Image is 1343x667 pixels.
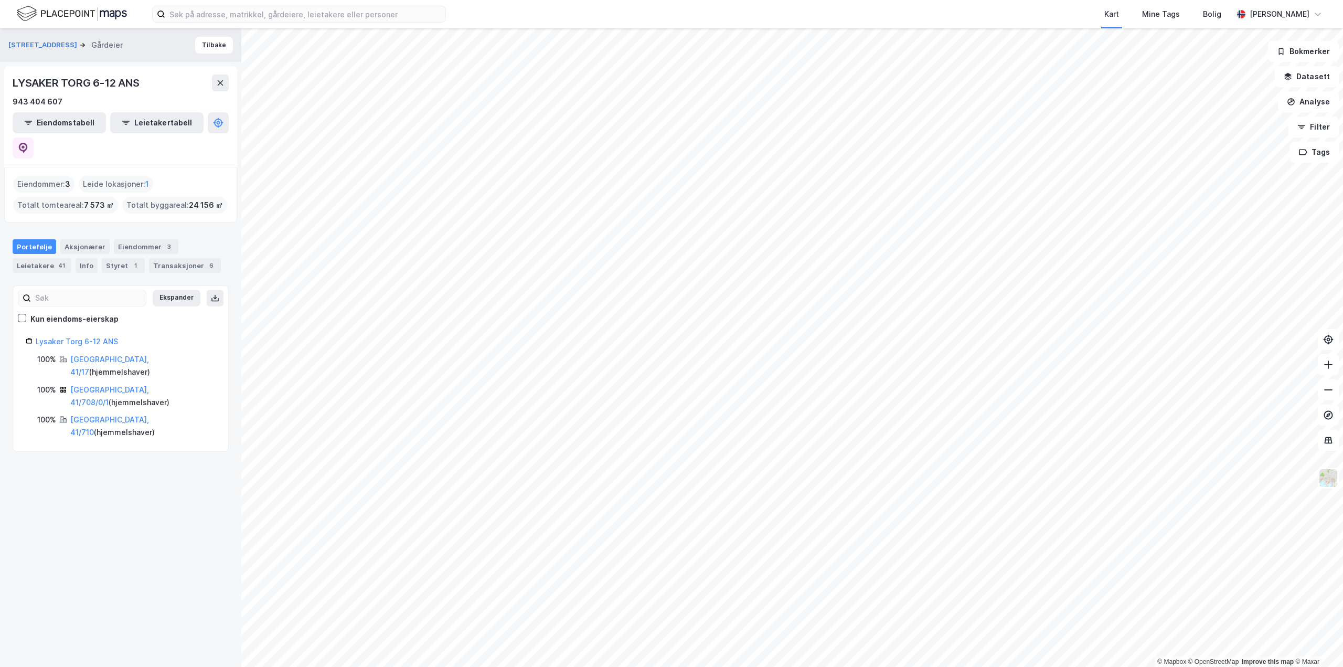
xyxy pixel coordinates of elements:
[31,290,146,306] input: Søk
[70,384,216,409] div: ( hjemmelshaver )
[1278,91,1339,112] button: Analyse
[122,197,227,214] div: Totalt byggareal :
[1318,468,1338,488] img: Z
[79,176,153,193] div: Leide lokasjoner :
[37,353,56,366] div: 100%
[70,385,149,407] a: [GEOGRAPHIC_DATA], 41/708/0/1
[165,6,445,22] input: Søk på adresse, matrikkel, gårdeiere, leietakere eller personer
[1268,41,1339,62] button: Bokmerker
[91,39,123,51] div: Gårdeier
[37,384,56,396] div: 100%
[1188,658,1239,665] a: OpenStreetMap
[13,112,106,133] button: Eiendomstabell
[84,199,114,211] span: 7 573 ㎡
[56,260,67,271] div: 41
[114,239,178,254] div: Eiendommer
[1104,8,1119,20] div: Kart
[70,355,149,376] a: [GEOGRAPHIC_DATA], 41/17
[206,260,217,271] div: 6
[110,112,204,133] button: Leietakertabell
[13,75,142,91] div: LYSAKER TORG 6-12 ANS
[102,258,145,273] div: Styret
[153,290,200,306] button: Ekspander
[13,96,62,108] div: 943 404 607
[149,258,221,273] div: Transaksjoner
[65,178,70,190] span: 3
[1142,8,1180,20] div: Mine Tags
[13,258,71,273] div: Leietakere
[195,37,233,54] button: Tilbake
[164,241,174,252] div: 3
[1290,142,1339,163] button: Tags
[30,313,119,325] div: Kun eiendoms-eierskap
[1242,658,1294,665] a: Improve this map
[1275,66,1339,87] button: Datasett
[13,176,74,193] div: Eiendommer :
[37,414,56,426] div: 100%
[189,199,223,211] span: 24 156 ㎡
[1288,117,1339,137] button: Filter
[13,239,56,254] div: Portefølje
[13,197,118,214] div: Totalt tomteareal :
[70,353,216,378] div: ( hjemmelshaver )
[36,337,118,346] a: Lysaker Torg 6-12 ANS
[145,178,149,190] span: 1
[1203,8,1221,20] div: Bolig
[8,40,79,50] button: [STREET_ADDRESS]
[17,5,127,23] img: logo.f888ab2527a4732fd821a326f86c7f29.svg
[76,258,98,273] div: Info
[1157,658,1186,665] a: Mapbox
[70,414,216,439] div: ( hjemmelshaver )
[70,415,149,437] a: [GEOGRAPHIC_DATA], 41/710
[60,239,110,254] div: Aksjonærer
[1291,617,1343,667] iframe: Chat Widget
[1250,8,1309,20] div: [PERSON_NAME]
[130,260,141,271] div: 1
